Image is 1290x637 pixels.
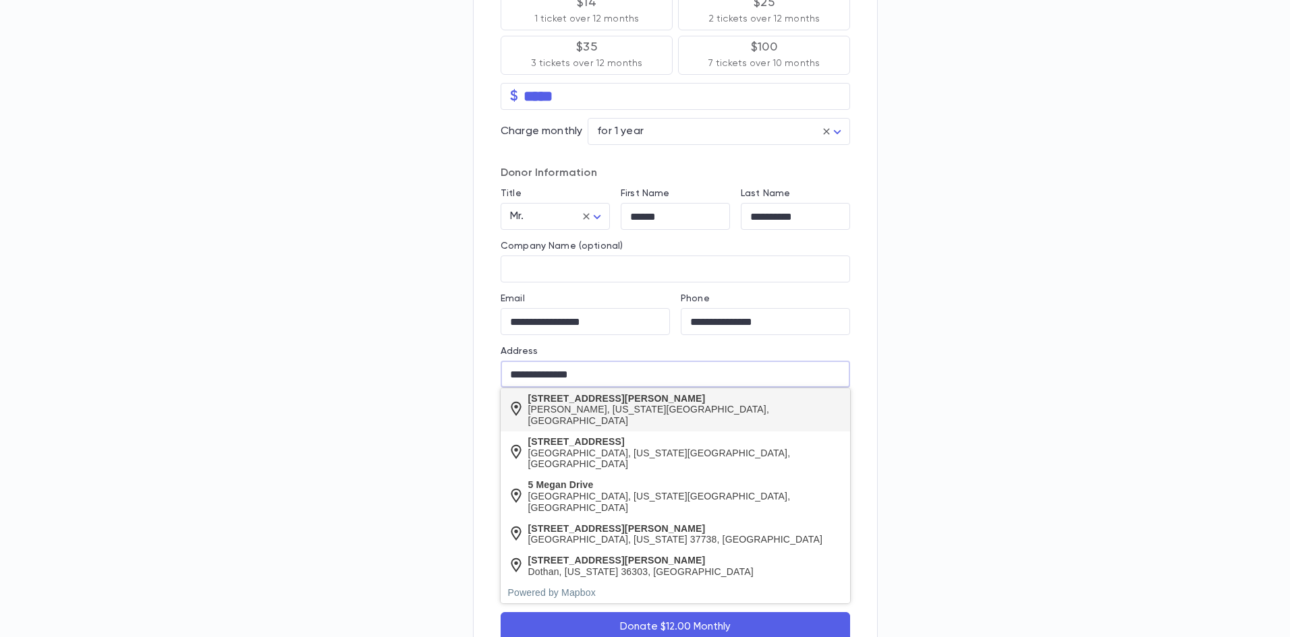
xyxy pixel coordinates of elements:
div: [STREET_ADDRESS][PERSON_NAME] [528,393,843,404]
label: Last Name [741,188,790,199]
p: 2 tickets over 12 months [708,12,820,26]
div: for 1 year [588,119,850,145]
button: $353 tickets over 12 months [501,36,673,75]
span: for 1 year [597,126,644,137]
button: $1007 tickets over 10 months [678,36,850,75]
p: 3 tickets over 12 months [531,57,642,70]
p: $ [510,90,518,103]
p: Charge monthly [501,125,582,138]
a: Powered by Mapbox [508,587,596,598]
div: [GEOGRAPHIC_DATA], [US_STATE][GEOGRAPHIC_DATA], [GEOGRAPHIC_DATA] [528,448,843,471]
div: Mr. [501,204,610,230]
label: Phone [681,293,710,304]
label: Address [501,346,538,357]
div: [STREET_ADDRESS] [528,436,843,448]
div: Dothan, [US_STATE] 36303, [GEOGRAPHIC_DATA] [528,566,754,578]
p: 7 tickets over 10 months [708,57,820,70]
div: [STREET_ADDRESS][PERSON_NAME] [528,523,823,535]
p: $35 [576,40,597,54]
label: Company Name (optional) [501,241,623,251]
div: [GEOGRAPHIC_DATA], [US_STATE] 37738, [GEOGRAPHIC_DATA] [528,534,823,545]
label: Title [501,188,522,199]
p: $100 [751,40,777,54]
div: 5 Megan Drive [528,479,843,491]
p: 1 ticket over 12 months [534,12,639,26]
div: [PERSON_NAME], [US_STATE][GEOGRAPHIC_DATA], [GEOGRAPHIC_DATA] [528,404,843,427]
span: Mr. [510,211,524,222]
div: [STREET_ADDRESS][PERSON_NAME] [528,555,754,566]
div: [GEOGRAPHIC_DATA], [US_STATE][GEOGRAPHIC_DATA], [GEOGRAPHIC_DATA] [528,491,843,514]
label: Email [501,293,525,304]
label: First Name [621,188,669,199]
p: Donor Information [501,166,850,180]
